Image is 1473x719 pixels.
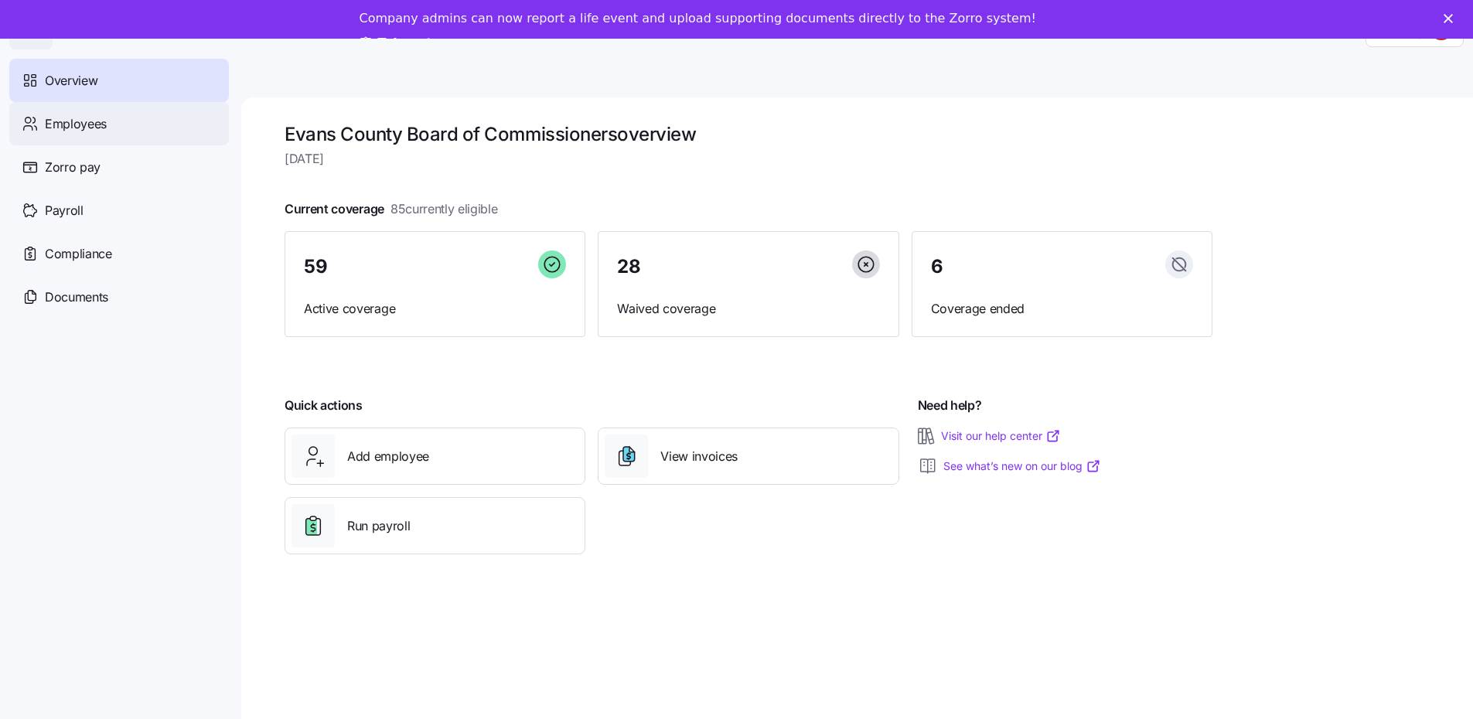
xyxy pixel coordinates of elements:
div: Close [1444,14,1459,23]
span: Run payroll [347,516,410,536]
a: Documents [9,275,229,319]
a: Zorro pay [9,145,229,189]
a: Employees [9,102,229,145]
span: 28 [617,257,640,276]
span: Current coverage [285,199,498,219]
span: Compliance [45,244,112,264]
a: Compliance [9,232,229,275]
a: Payroll [9,189,229,232]
h1: Evans County Board of Commissioners overview [285,122,1212,146]
span: Overview [45,71,97,90]
span: Documents [45,288,108,307]
a: Overview [9,59,229,102]
span: 59 [304,257,327,276]
span: Active coverage [304,299,566,319]
span: Waived coverage [617,299,879,319]
span: [DATE] [285,149,1212,169]
div: Company admins can now report a life event and upload supporting documents directly to the Zorro ... [360,11,1036,26]
span: 6 [931,257,943,276]
span: Need help? [918,396,982,415]
span: Employees [45,114,107,134]
span: Coverage ended [931,299,1193,319]
a: Visit our help center [941,428,1061,444]
span: Add employee [347,447,429,466]
span: Zorro pay [45,158,101,177]
a: Take a tour [360,36,456,53]
span: Payroll [45,201,84,220]
span: View invoices [660,447,738,466]
span: Quick actions [285,396,363,415]
a: See what’s new on our blog [943,458,1101,474]
span: 85 currently eligible [390,199,498,219]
